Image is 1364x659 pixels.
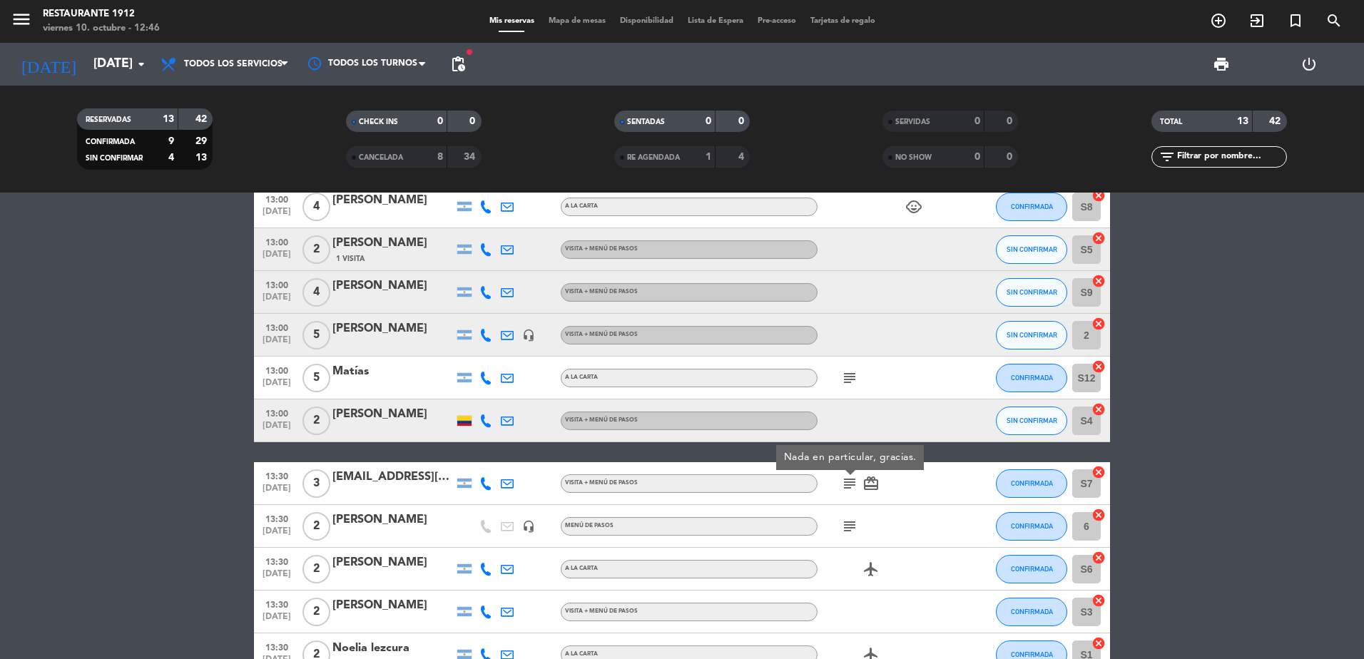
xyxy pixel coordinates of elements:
[259,638,295,655] span: 13:30
[1325,12,1343,29] i: search
[11,48,86,80] i: [DATE]
[627,154,680,161] span: RE AGENDADA
[613,17,681,25] span: Disponibilidad
[565,523,614,528] span: MENÚ DE PASOS
[738,116,747,126] strong: 0
[482,17,541,25] span: Mis reservas
[1011,650,1053,658] span: CONFIRMADA
[259,569,295,586] span: [DATE]
[259,292,295,309] span: [DATE]
[1091,274,1106,288] i: cancel
[841,369,858,387] i: subject
[841,518,858,535] i: subject
[565,608,638,614] span: VISITA + MENÚ DE PASOS
[1287,12,1304,29] i: turned_in_not
[332,511,454,529] div: [PERSON_NAME]
[259,526,295,543] span: [DATE]
[168,136,174,146] strong: 9
[1091,317,1106,331] i: cancel
[750,17,803,25] span: Pre-acceso
[996,278,1067,307] button: SIN CONFIRMAR
[1213,56,1230,73] span: print
[1007,152,1015,162] strong: 0
[259,612,295,628] span: [DATE]
[541,17,613,25] span: Mapa de mesas
[259,190,295,207] span: 13:00
[1237,116,1248,126] strong: 13
[1159,148,1176,165] i: filter_list
[1269,116,1283,126] strong: 42
[522,520,535,533] i: headset_mic
[332,234,454,252] div: [PERSON_NAME]
[1301,56,1318,73] i: power_settings_new
[302,512,330,541] span: 2
[302,407,330,435] span: 2
[996,512,1067,541] button: CONFIRMADA
[1011,522,1053,530] span: CONFIRMADA
[565,246,638,252] span: VISITA + MENÚ DE PASOS
[1091,593,1106,608] i: cancel
[302,235,330,264] span: 2
[184,59,283,69] span: Todos los servicios
[706,116,711,126] strong: 0
[332,468,454,486] div: [EMAIL_ADDRESS][DOMAIN_NAME]
[302,469,330,498] span: 3
[259,421,295,437] span: [DATE]
[1091,231,1106,245] i: cancel
[996,555,1067,583] button: CONFIRMADA
[1007,417,1057,424] span: SIN CONFIRMAR
[1210,12,1227,29] i: add_circle_outline
[1007,116,1015,126] strong: 0
[996,469,1067,498] button: CONFIRMADA
[133,56,150,73] i: arrow_drop_down
[565,289,638,295] span: VISITA + MENÚ DE PASOS
[1011,374,1053,382] span: CONFIRMADA
[565,374,598,380] span: A LA CARTA
[996,407,1067,435] button: SIN CONFIRMAR
[565,417,638,423] span: VISITA + MENÚ DE PASOS
[332,596,454,615] div: [PERSON_NAME]
[565,203,598,209] span: A LA CARTA
[681,17,750,25] span: Lista de Espera
[1091,508,1106,522] i: cancel
[1091,465,1106,479] i: cancel
[1091,188,1106,203] i: cancel
[522,329,535,342] i: headset_mic
[996,235,1067,264] button: SIN CONFIRMAR
[195,153,210,163] strong: 13
[11,9,32,35] button: menu
[11,9,32,30] i: menu
[1011,565,1053,573] span: CONFIRMADA
[259,484,295,500] span: [DATE]
[565,480,638,486] span: VISITA + MENÚ DE PASOS
[195,114,210,124] strong: 42
[1091,359,1106,374] i: cancel
[996,193,1067,221] button: CONFIRMADA
[259,467,295,484] span: 13:30
[1011,203,1053,210] span: CONFIRMADA
[469,116,478,126] strong: 0
[738,152,747,162] strong: 4
[259,362,295,378] span: 13:00
[302,193,330,221] span: 4
[336,253,365,265] span: 1 Visita
[862,475,880,492] i: card_giftcard
[332,191,454,210] div: [PERSON_NAME]
[86,116,131,123] span: RESERVADAS
[302,555,330,583] span: 2
[706,152,711,162] strong: 1
[974,152,980,162] strong: 0
[565,651,598,657] span: A LA CARTA
[259,596,295,612] span: 13:30
[1091,551,1106,565] i: cancel
[332,320,454,338] div: [PERSON_NAME]
[1091,402,1106,417] i: cancel
[259,319,295,335] span: 13:00
[259,335,295,352] span: [DATE]
[464,152,478,162] strong: 34
[195,136,210,146] strong: 29
[259,553,295,569] span: 13:30
[1007,288,1057,296] span: SIN CONFIRMAR
[359,118,398,126] span: CHECK INS
[1007,331,1057,339] span: SIN CONFIRMAR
